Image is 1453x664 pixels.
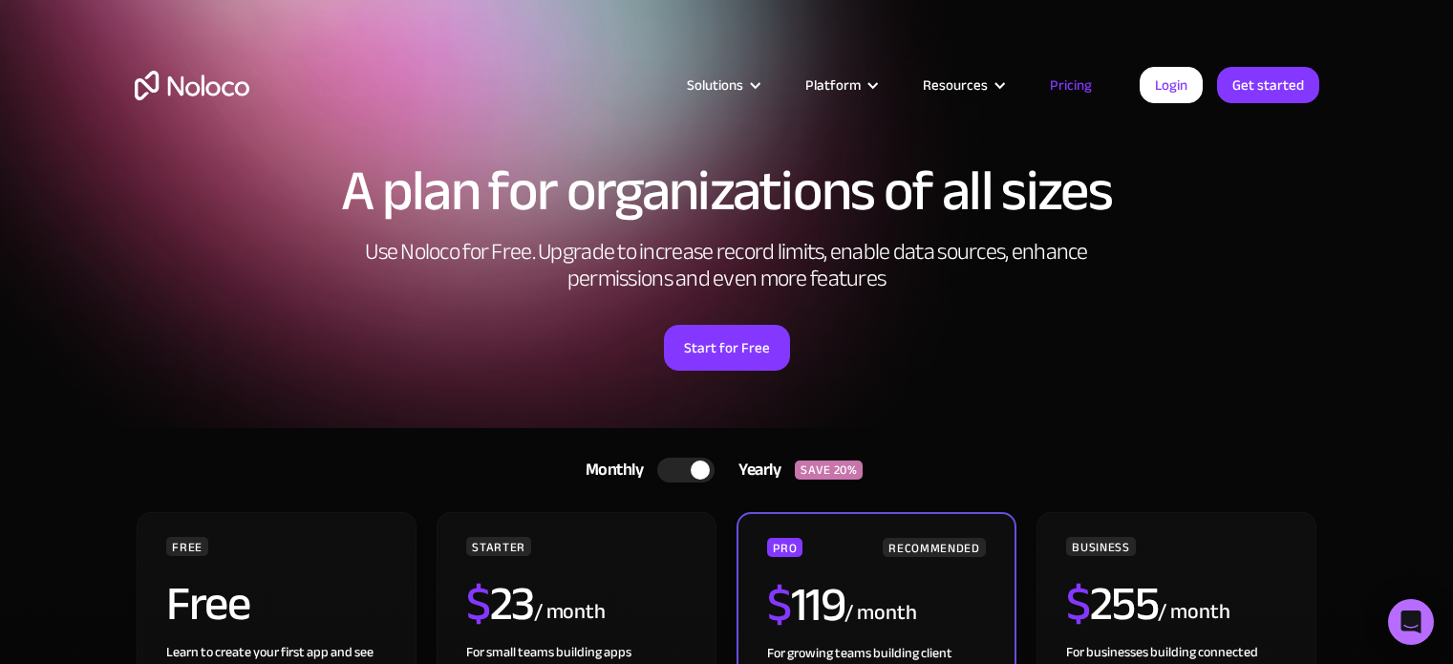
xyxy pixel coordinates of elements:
span: $ [466,559,490,649]
div: Resources [923,73,988,97]
a: Login [1140,67,1203,103]
div: RECOMMENDED [883,538,985,557]
div: Open Intercom Messenger [1388,599,1434,645]
div: / month [1158,597,1229,628]
div: BUSINESS [1066,537,1135,556]
div: Solutions [663,73,781,97]
div: Resources [899,73,1026,97]
h2: 255 [1066,580,1158,628]
div: SAVE 20% [795,461,863,480]
a: home [135,71,249,100]
a: Pricing [1026,73,1116,97]
span: $ [767,560,791,650]
div: Platform [805,73,861,97]
div: PRO [767,538,802,557]
h1: A plan for organizations of all sizes [135,162,1319,220]
h2: 119 [767,581,844,629]
a: Get started [1217,67,1319,103]
div: Platform [781,73,899,97]
div: STARTER [466,537,530,556]
a: Start for Free [664,325,790,371]
div: FREE [166,537,208,556]
div: / month [534,597,606,628]
h2: 23 [466,580,534,628]
span: $ [1066,559,1090,649]
div: Yearly [715,456,795,484]
h2: Free [166,580,249,628]
div: Monthly [562,456,658,484]
h2: Use Noloco for Free. Upgrade to increase record limits, enable data sources, enhance permissions ... [345,239,1109,292]
div: Solutions [687,73,743,97]
div: / month [844,598,916,629]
